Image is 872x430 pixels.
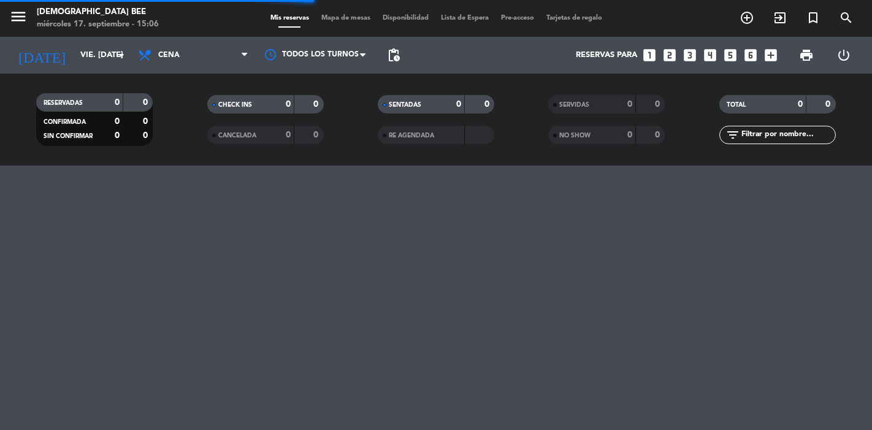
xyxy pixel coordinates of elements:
span: pending_actions [386,48,401,63]
span: Tarjetas de regalo [540,15,608,21]
i: menu [9,7,28,26]
i: looks_two [662,47,678,63]
strong: 0 [143,131,150,140]
strong: 0 [115,98,120,107]
span: Disponibilidad [377,15,435,21]
span: SENTADAS [389,102,421,108]
strong: 0 [627,131,632,139]
button: menu [9,7,28,30]
span: TOTAL [727,102,746,108]
i: looks_3 [682,47,698,63]
strong: 0 [313,131,321,139]
strong: 0 [143,117,150,126]
span: SIN CONFIRMAR [44,133,93,139]
span: NO SHOW [559,132,591,139]
span: CANCELADA [218,132,256,139]
div: miércoles 17. septiembre - 15:06 [37,18,159,31]
strong: 0 [798,100,803,109]
i: [DATE] [9,42,74,69]
div: [DEMOGRAPHIC_DATA] Bee [37,6,159,18]
strong: 0 [115,131,120,140]
i: filter_list [725,128,740,142]
i: arrow_drop_down [114,48,129,63]
strong: 0 [286,100,291,109]
span: CHECK INS [218,102,252,108]
input: Filtrar por nombre... [740,128,835,142]
span: Mapa de mesas [315,15,377,21]
span: Reservas para [576,50,637,60]
span: Pre-acceso [495,15,540,21]
strong: 0 [825,100,833,109]
i: add_box [763,47,779,63]
i: turned_in_not [806,10,820,25]
span: RESERVADAS [44,100,83,106]
strong: 0 [655,100,662,109]
span: print [799,48,814,63]
strong: 0 [456,100,461,109]
strong: 0 [115,117,120,126]
strong: 0 [286,131,291,139]
span: Mis reservas [264,15,315,21]
i: search [839,10,854,25]
i: exit_to_app [773,10,787,25]
span: Lista de Espera [435,15,495,21]
i: looks_4 [702,47,718,63]
i: looks_6 [743,47,759,63]
i: power_settings_new [836,48,851,63]
div: LOG OUT [825,37,863,74]
strong: 0 [627,100,632,109]
i: looks_5 [722,47,738,63]
span: SERVIDAS [559,102,589,108]
i: add_circle_outline [740,10,754,25]
span: CONFIRMADA [44,119,86,125]
strong: 0 [484,100,492,109]
span: RE AGENDADA [389,132,434,139]
strong: 0 [143,98,150,107]
strong: 0 [313,100,321,109]
strong: 0 [655,131,662,139]
i: looks_one [641,47,657,63]
span: Cena [158,51,180,60]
